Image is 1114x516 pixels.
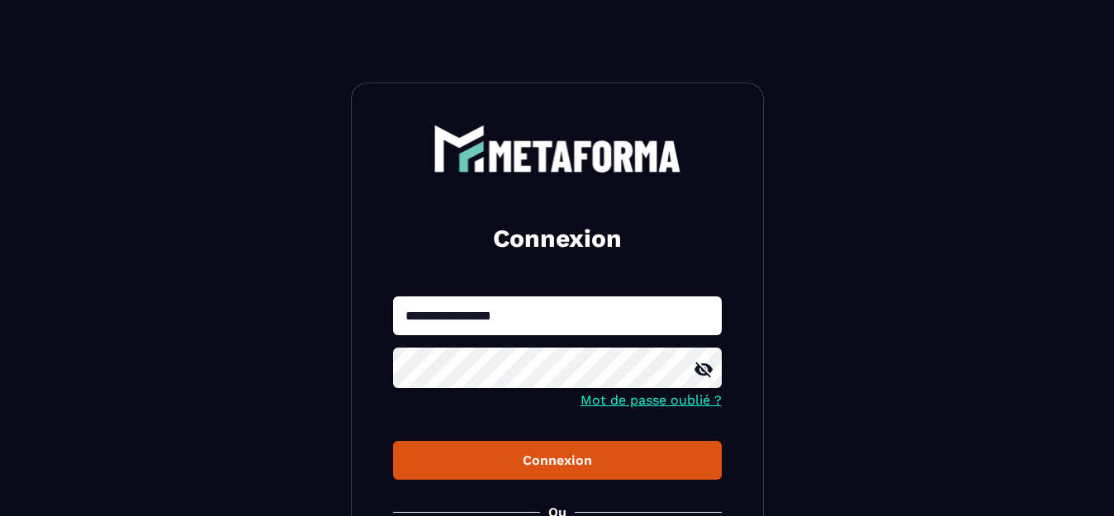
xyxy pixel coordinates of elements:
[393,441,722,480] button: Connexion
[434,125,681,173] img: logo
[581,392,722,408] a: Mot de passe oublié ?
[413,222,702,255] h2: Connexion
[406,452,709,468] div: Connexion
[393,125,722,173] a: logo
